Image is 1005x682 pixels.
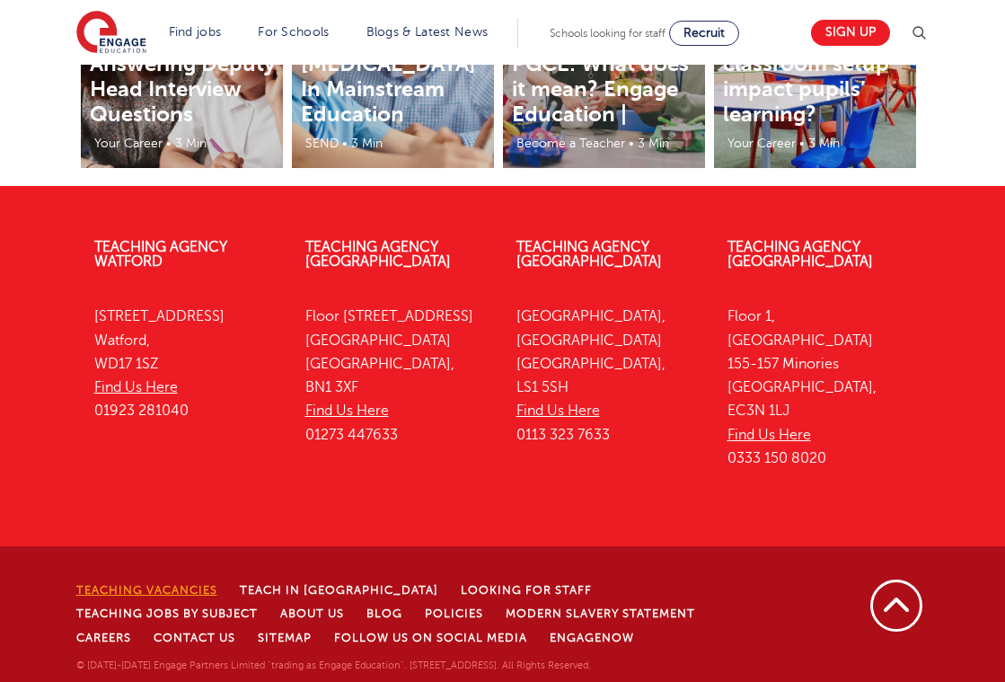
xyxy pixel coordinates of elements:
a: Find Us Here [94,379,178,395]
a: Sign up [811,20,890,46]
a: Teach in [GEOGRAPHIC_DATA] [240,584,438,597]
p: [GEOGRAPHIC_DATA], [GEOGRAPHIC_DATA] [GEOGRAPHIC_DATA], LS1 5SH 0113 323 7633 [516,305,701,447]
p: Floor [STREET_ADDRESS] [GEOGRAPHIC_DATA] [GEOGRAPHIC_DATA], BN1 3XF 01273 447633 [305,305,489,447]
a: Find Us Here [727,427,811,443]
a: Looking for staff [461,584,592,597]
a: Teaching jobs by subject [76,607,258,620]
a: Teaching Vacancies [76,584,217,597]
p: © [DATE]-[DATE] Engage Partners Limited "trading as Engage Education". [STREET_ADDRESS]. All Righ... [76,658,780,674]
li: Become a Teacher [507,133,627,154]
span: Recruit [683,26,725,40]
li: • [164,133,173,154]
a: Policies [425,607,483,620]
li: SEND [296,133,340,154]
a: EngageNow [550,632,634,644]
a: Find Us Here [516,403,600,419]
a: Teaching Agency [GEOGRAPHIC_DATA] [727,239,873,270]
a: Contact Us [154,632,235,644]
li: Your Career [718,133,798,154]
img: Engage Education [76,11,146,56]
li: 3 Min [173,133,208,154]
li: Your Career [85,133,164,154]
a: For Schools [258,25,329,39]
a: Recruit [669,21,739,46]
a: Blogs & Latest News [366,25,489,39]
a: How does classroom setup impact pupils’ learning? [723,26,889,127]
li: 3 Min [807,133,842,154]
a: Answering Deputy Head Interview Questions [90,51,276,127]
a: Blog [366,607,402,620]
a: PGCE: What does it mean? Engage Education | [512,51,689,127]
a: Follow us on Social Media [334,632,527,644]
a: [MEDICAL_DATA] In Mainstream Education [301,51,476,127]
li: • [627,133,636,154]
a: Find Us Here [305,403,389,419]
a: About Us [280,607,344,620]
li: 3 Min [349,133,384,154]
p: [STREET_ADDRESS] Watford, WD17 1SZ 01923 281040 [94,305,278,422]
a: Teaching Agency [GEOGRAPHIC_DATA] [305,239,451,270]
a: Teaching Agency [GEOGRAPHIC_DATA] [516,239,662,270]
a: Modern Slavery Statement [506,607,695,620]
span: Schools looking for staff [550,27,666,40]
a: Teaching Agency Watford [94,239,227,270]
a: Find jobs [169,25,222,39]
p: Floor 1, [GEOGRAPHIC_DATA] 155-157 Minories [GEOGRAPHIC_DATA], EC3N 1LJ 0333 150 8020 [727,305,912,470]
a: Sitemap [258,632,312,644]
a: Careers [76,632,131,644]
li: • [340,133,349,154]
li: • [798,133,807,154]
li: 3 Min [636,133,671,154]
